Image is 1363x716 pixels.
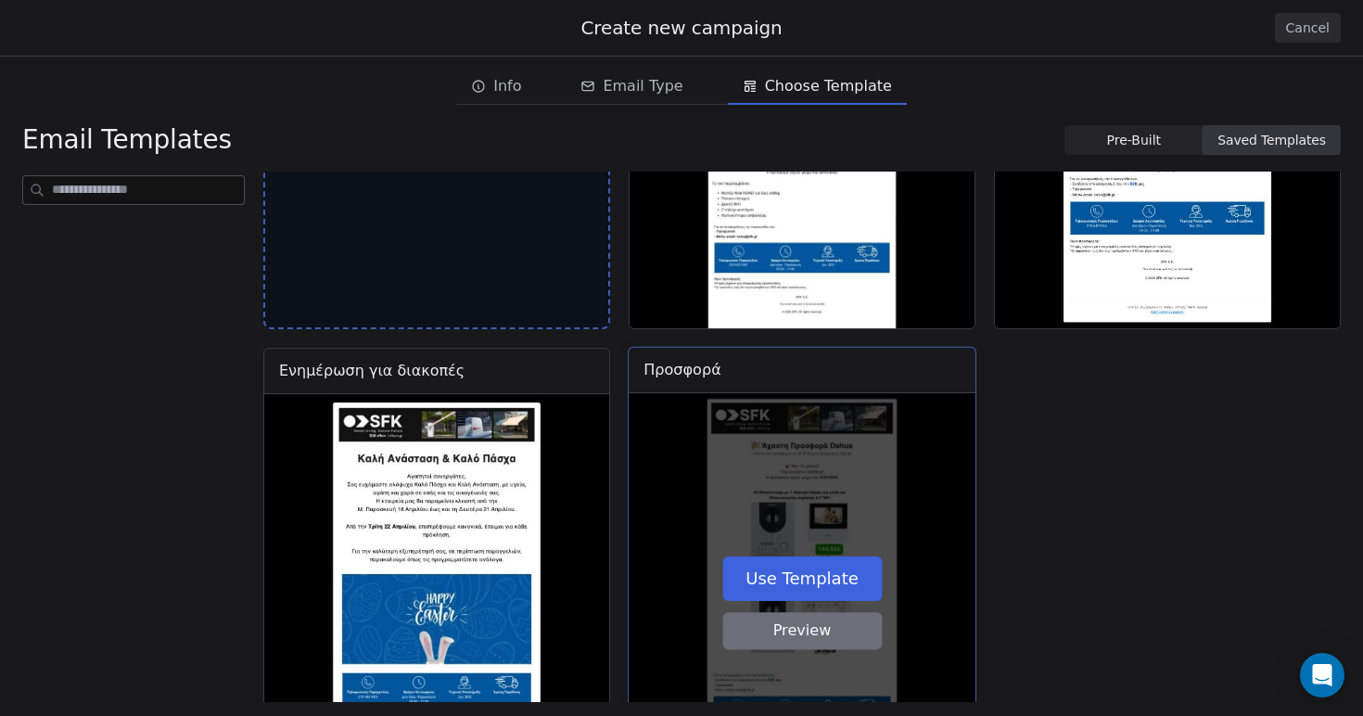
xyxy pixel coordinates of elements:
[22,15,1341,41] div: Create new campaign
[279,360,465,382] div: Ενημέρωση για διακοπές
[643,359,721,381] div: Προσφορά
[456,68,907,105] div: email creation steps
[1107,131,1162,150] span: Pre-Built
[1300,653,1344,697] div: Open Intercom Messenger
[22,123,232,157] span: Email Templates
[722,556,882,600] button: Use Template
[722,612,882,649] button: Preview
[1275,13,1341,43] button: Cancel
[493,75,521,97] span: Info
[765,75,892,97] span: Choose Template
[603,75,682,97] span: Email Type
